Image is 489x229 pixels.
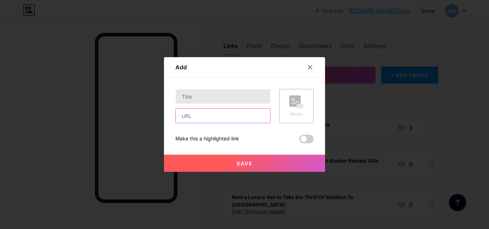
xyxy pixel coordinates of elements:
[289,111,304,117] div: Picture
[175,135,239,143] div: Make this a highlighted link
[176,89,270,104] input: Title
[175,63,187,71] div: Add
[237,160,253,166] span: Save
[176,109,270,123] input: URL
[164,155,325,172] button: Save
